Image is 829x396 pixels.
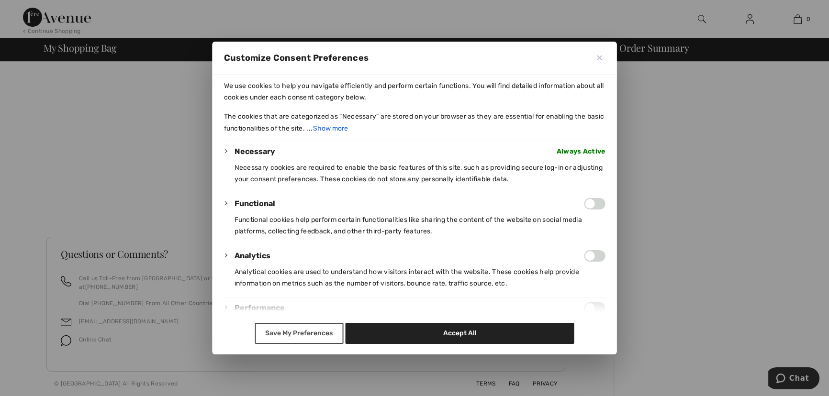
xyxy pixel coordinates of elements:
button: Accept All [346,323,574,344]
p: Analytical cookies are used to understand how visitors interact with the website. These cookies h... [235,266,605,289]
div: Customize Consent Preferences [213,42,617,354]
button: Functional [235,198,275,209]
button: Show more [313,122,348,135]
p: The cookies that are categorized as "Necessary" are stored on your browser as they are essential ... [224,111,605,135]
button: Analytics [235,250,270,262]
input: Enable Analytics [584,250,605,262]
input: Enable Functional [584,198,605,209]
button: Close [594,52,605,64]
button: Save My Preferences [255,323,343,344]
img: Close [597,55,602,60]
p: Functional cookies help perform certain functionalities like sharing the content of the website o... [235,214,605,237]
span: Chat [21,7,41,15]
span: Always Active [557,146,605,157]
p: We use cookies to help you navigate efficiently and perform certain functions. You will find deta... [224,80,605,103]
button: Necessary [235,146,275,157]
p: Necessary cookies are required to enable the basic features of this site, such as providing secur... [235,162,605,185]
span: Customize Consent Preferences [224,52,369,64]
